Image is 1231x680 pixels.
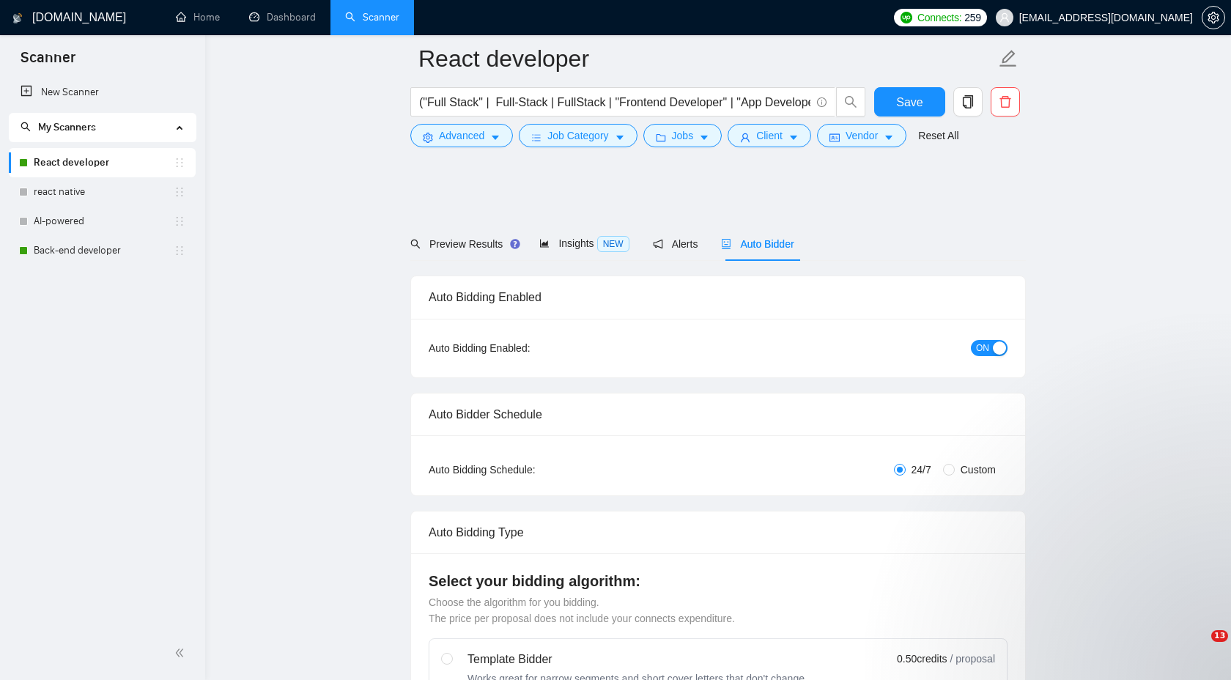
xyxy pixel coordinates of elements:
[531,132,541,143] span: bars
[836,87,865,117] button: search
[991,95,1019,108] span: delete
[9,207,196,236] li: AI-powered
[410,238,516,250] span: Preview Results
[906,462,937,478] span: 24/7
[174,245,185,256] span: holder
[410,239,421,249] span: search
[345,11,399,23] a: searchScanner
[519,124,637,147] button: barsJob Categorycaret-down
[653,238,698,250] span: Alerts
[174,157,185,169] span: holder
[728,124,811,147] button: userClientcaret-down
[917,10,961,26] span: Connects:
[34,177,174,207] a: react native
[9,78,196,107] li: New Scanner
[547,127,608,144] span: Job Category
[429,596,735,624] span: Choose the algorithm for you bidding. The price per proposal does not include your connects expen...
[1202,6,1225,29] button: setting
[918,127,958,144] a: Reset All
[788,132,799,143] span: caret-down
[1181,630,1216,665] iframe: Intercom live chat
[837,95,865,108] span: search
[34,207,174,236] a: AI-powered
[9,148,196,177] li: React developer
[884,132,894,143] span: caret-down
[1211,630,1228,642] span: 13
[429,393,1008,435] div: Auto Bidder Schedule
[419,93,810,111] input: Search Freelance Jobs...
[901,12,912,23] img: upwork-logo.png
[740,132,750,143] span: user
[964,10,980,26] span: 259
[429,571,1008,591] h4: Select your bidding algorithm:
[653,239,663,249] span: notification
[656,132,666,143] span: folder
[21,78,184,107] a: New Scanner
[174,215,185,227] span: holder
[490,132,500,143] span: caret-down
[429,511,1008,553] div: Auto Bidding Type
[418,40,996,77] input: Scanner name...
[597,236,629,252] span: NEW
[12,7,23,30] img: logo
[817,124,906,147] button: idcardVendorcaret-down
[999,12,1010,23] span: user
[21,121,96,133] span: My Scanners
[509,237,522,251] div: Tooltip anchor
[756,127,783,144] span: Client
[953,87,983,117] button: copy
[174,646,189,660] span: double-left
[846,127,878,144] span: Vendor
[429,276,1008,318] div: Auto Bidding Enabled
[539,237,629,249] span: Insights
[423,132,433,143] span: setting
[615,132,625,143] span: caret-down
[429,462,621,478] div: Auto Bidding Schedule:
[991,87,1020,117] button: delete
[1202,12,1224,23] span: setting
[249,11,316,23] a: dashboardDashboard
[1202,12,1225,23] a: setting
[954,95,982,108] span: copy
[21,122,31,132] span: search
[874,87,945,117] button: Save
[410,124,513,147] button: settingAdvancedcaret-down
[999,49,1018,68] span: edit
[9,177,196,207] li: react native
[467,651,807,668] div: Template Bidder
[34,236,174,265] a: Back-end developer
[721,239,731,249] span: robot
[643,124,722,147] button: folderJobscaret-down
[176,11,220,23] a: homeHome
[429,340,621,356] div: Auto Bidding Enabled:
[9,236,196,265] li: Back-end developer
[439,127,484,144] span: Advanced
[817,97,827,107] span: info-circle
[699,132,709,143] span: caret-down
[897,651,947,667] span: 0.50 credits
[539,238,550,248] span: area-chart
[9,47,87,78] span: Scanner
[829,132,840,143] span: idcard
[672,127,694,144] span: Jobs
[896,93,923,111] span: Save
[38,121,96,133] span: My Scanners
[721,238,794,250] span: Auto Bidder
[34,148,174,177] a: React developer
[174,186,185,198] span: holder
[950,651,995,666] span: / proposal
